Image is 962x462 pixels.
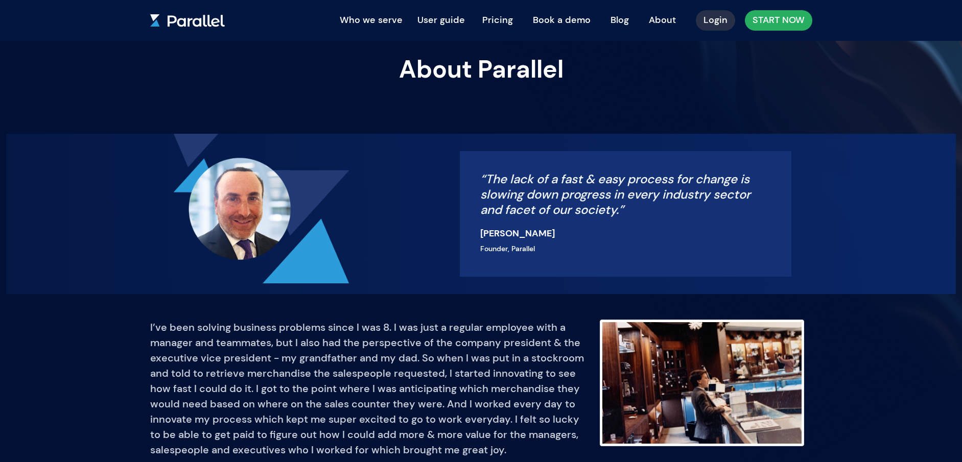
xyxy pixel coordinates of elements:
a: Pricing [475,9,521,31]
h5: [PERSON_NAME] [480,226,771,241]
button: Who we serve [335,10,408,31]
img: usecases_user_two_doug.png [171,134,349,283]
button: User guide [412,10,470,31]
a: START NOW [745,10,812,31]
p: “The lack of a fast & easy process for change is slowing down progress in every industry sector a... [480,172,771,217]
a: Book a demo [525,9,598,31]
a: Login [696,10,735,31]
h1: About Parallel [302,56,660,83]
img: parallel.svg [150,14,225,27]
a: About [641,9,684,31]
img: doug-bell-junior-working.jpeg [600,320,804,446]
a: Blog [603,9,637,31]
p: I’ve been solving business problems since I was 8. I was just a regular employee with a manager a... [150,320,588,457]
h6: Founder, Parallel [480,241,771,256]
